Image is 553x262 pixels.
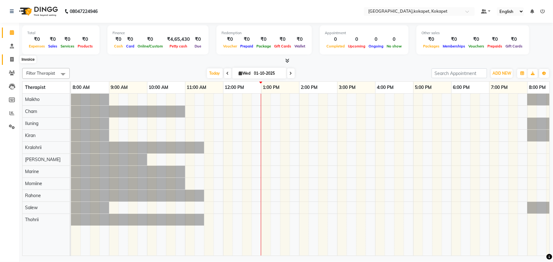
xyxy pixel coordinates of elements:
[237,71,252,76] span: Wed
[491,69,513,78] button: ADD NEW
[273,36,293,43] div: ₹0
[185,83,208,92] a: 11:00 AM
[255,36,273,43] div: ₹0
[222,44,239,48] span: Voucher
[136,36,164,43] div: ₹0
[492,71,511,76] span: ADD NEW
[421,30,524,36] div: Other sales
[441,36,467,43] div: ₹0
[441,44,467,48] span: Memberships
[273,44,293,48] span: Gift Cards
[325,36,346,43] div: 0
[71,83,91,92] a: 8:00 AM
[20,56,36,63] div: Invoice
[113,30,203,36] div: Finance
[385,36,403,43] div: 0
[192,36,203,43] div: ₹0
[528,83,548,92] a: 8:00 PM
[293,44,307,48] span: Wallet
[490,83,510,92] a: 7:00 PM
[109,83,130,92] a: 9:00 AM
[252,69,284,78] input: 2025-10-01
[25,157,61,162] span: [PERSON_NAME]
[26,71,55,76] span: Filter Therapist
[47,36,59,43] div: ₹0
[164,36,192,43] div: ₹4,65,430
[25,145,42,150] span: Kralohrii
[16,3,60,20] img: logo
[25,205,38,210] span: Salew
[59,36,76,43] div: ₹0
[504,36,524,43] div: ₹0
[25,217,39,222] span: Thohrii
[414,83,434,92] a: 5:00 PM
[376,83,395,92] a: 4:00 PM
[346,36,367,43] div: 0
[125,44,136,48] span: Card
[25,133,35,138] span: Kiran
[223,83,246,92] a: 12:00 PM
[27,30,94,36] div: Total
[367,44,385,48] span: Ongoing
[432,68,487,78] input: Search Appointment
[486,44,504,48] span: Prepaids
[70,3,98,20] b: 08047224946
[25,84,45,90] span: Therapist
[421,36,441,43] div: ₹0
[27,44,47,48] span: Expenses
[293,36,307,43] div: ₹0
[325,44,346,48] span: Completed
[25,181,42,186] span: Momiine
[239,36,255,43] div: ₹0
[136,44,164,48] span: Online/Custom
[338,83,357,92] a: 3:00 PM
[385,44,403,48] span: No show
[25,97,40,102] span: Maikho
[239,44,255,48] span: Prepaid
[255,44,273,48] span: Package
[367,36,385,43] div: 0
[25,121,38,126] span: Iluning
[76,44,94,48] span: Products
[421,44,441,48] span: Packages
[27,36,47,43] div: ₹0
[168,44,189,48] span: Petty cash
[222,30,307,36] div: Redemption
[261,83,281,92] a: 1:00 PM
[467,36,486,43] div: ₹0
[113,36,125,43] div: ₹0
[325,30,403,36] div: Appointment
[193,44,203,48] span: Due
[25,109,37,114] span: Cham
[504,44,524,48] span: Gift Cards
[222,36,239,43] div: ₹0
[467,44,486,48] span: Vouchers
[59,44,76,48] span: Services
[346,44,367,48] span: Upcoming
[47,44,59,48] span: Sales
[299,83,319,92] a: 2:00 PM
[25,169,39,174] span: Marine
[113,44,125,48] span: Cash
[25,193,41,198] span: Rahone
[452,83,472,92] a: 6:00 PM
[125,36,136,43] div: ₹0
[76,36,94,43] div: ₹0
[486,36,504,43] div: ₹0
[147,83,170,92] a: 10:00 AM
[207,68,223,78] span: Today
